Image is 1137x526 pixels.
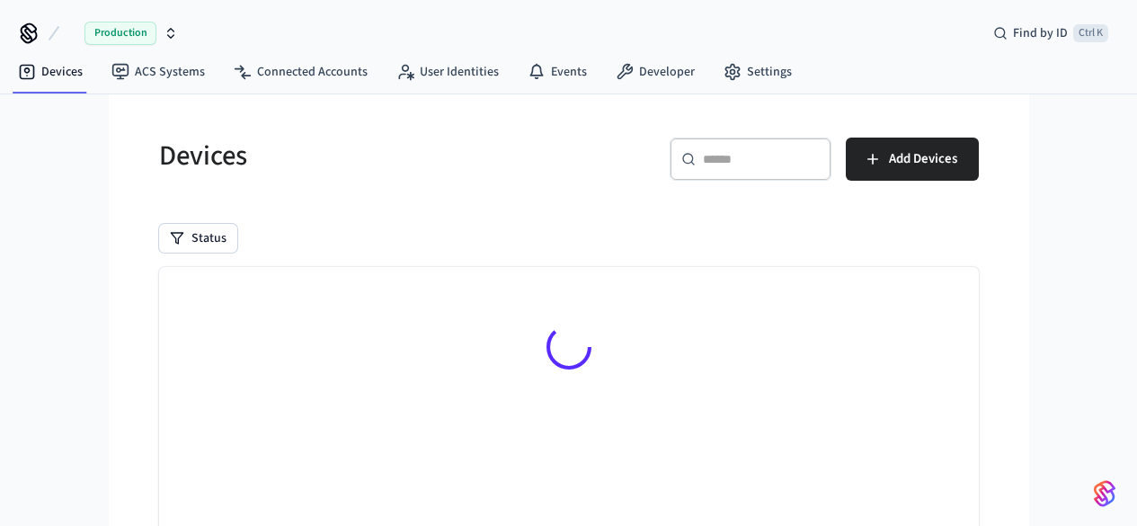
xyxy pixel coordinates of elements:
[159,224,237,253] button: Status
[1013,24,1068,42] span: Find by ID
[1073,24,1108,42] span: Ctrl K
[889,147,957,171] span: Add Devices
[382,56,513,88] a: User Identities
[601,56,709,88] a: Developer
[4,56,97,88] a: Devices
[709,56,806,88] a: Settings
[979,17,1123,49] div: Find by IDCtrl K
[159,138,558,174] h5: Devices
[84,22,156,45] span: Production
[219,56,382,88] a: Connected Accounts
[513,56,601,88] a: Events
[97,56,219,88] a: ACS Systems
[1094,479,1115,508] img: SeamLogoGradient.69752ec5.svg
[846,138,979,181] button: Add Devices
